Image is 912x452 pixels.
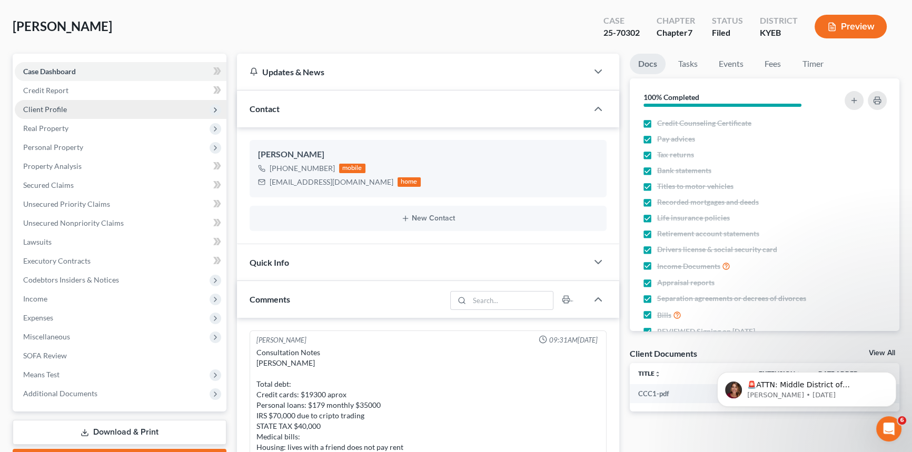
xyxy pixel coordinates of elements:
span: Comments [250,294,290,304]
iframe: Intercom notifications message [701,350,912,424]
span: Bank statements [657,165,711,176]
span: Case Dashboard [23,67,76,76]
span: 7 [688,27,692,37]
span: Client Profile [23,105,67,114]
a: Docs [630,54,666,74]
span: Life insurance policies [657,213,730,223]
span: Unsecured Priority Claims [23,199,110,208]
a: Secured Claims [15,176,226,195]
a: Lawsuits [15,233,226,252]
div: [PHONE_NUMBER] [270,163,335,174]
span: Contact [250,104,280,114]
span: Titles to motor vehicles [657,181,733,192]
div: Filed [712,27,743,39]
span: Drivers license & social security card [657,244,777,255]
span: Appraisal reports [657,277,715,288]
span: Secured Claims [23,180,74,189]
a: Timer [794,54,832,74]
div: Updates & News [250,66,575,77]
a: Credit Report [15,81,226,100]
div: [PERSON_NAME] [256,335,306,345]
span: Tax returns [657,149,694,160]
a: Case Dashboard [15,62,226,81]
div: Status [712,15,743,27]
a: Unsecured Nonpriority Claims [15,214,226,233]
input: Search... [469,292,553,309]
span: Bills [657,310,671,320]
span: Personal Property [23,143,83,152]
a: Fees [756,54,790,74]
a: Download & Print [13,420,226,445]
div: Case [603,15,640,27]
td: CCC1-pdf [630,384,751,403]
button: New Contact [258,214,598,223]
div: KYEB [760,27,798,39]
a: View All [869,349,895,357]
span: Credit Report [23,86,68,95]
a: Executory Contracts [15,252,226,270]
span: Additional Documents [23,389,97,398]
a: Events [710,54,752,74]
span: REVIEWED Signing on [DATE] [657,326,755,337]
i: unfold_more [655,371,661,377]
div: mobile [339,164,365,173]
div: [EMAIL_ADDRESS][DOMAIN_NAME] [270,177,393,187]
span: Quick Info [250,257,289,267]
span: Means Test [23,370,60,379]
span: Property Analysis [23,162,82,170]
span: Miscellaneous [23,332,70,341]
span: Income Documents [657,261,720,272]
div: home [398,177,421,187]
span: Separation agreements or decrees of divorces [657,293,806,304]
a: Tasks [670,54,706,74]
iframe: Intercom live chat [876,416,901,441]
span: Income [23,294,47,303]
button: Preview [815,15,887,38]
span: Real Property [23,124,68,133]
span: Lawsuits [23,237,52,246]
span: 09:31AM[DATE] [549,335,598,345]
span: Codebtors Insiders & Notices [23,275,119,284]
div: Chapter [657,27,695,39]
a: Property Analysis [15,157,226,176]
span: 6 [898,416,906,425]
span: Recorded mortgages and deeds [657,197,759,207]
div: Client Documents [630,348,697,359]
span: Executory Contracts [23,256,91,265]
a: SOFA Review [15,346,226,365]
span: Retirement account statements [657,228,759,239]
div: Chapter [657,15,695,27]
span: Unsecured Nonpriority Claims [23,218,124,227]
span: Credit Counseling Certificate [657,118,751,128]
div: District [760,15,798,27]
span: Pay advices [657,134,695,144]
span: Expenses [23,313,53,322]
a: Titleunfold_more [638,369,661,377]
div: 25-70302 [603,27,640,39]
strong: 100% Completed [643,93,699,102]
a: Unsecured Priority Claims [15,195,226,214]
span: SOFA Review [23,351,67,360]
div: [PERSON_NAME] [258,148,598,161]
span: [PERSON_NAME] [13,18,112,34]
